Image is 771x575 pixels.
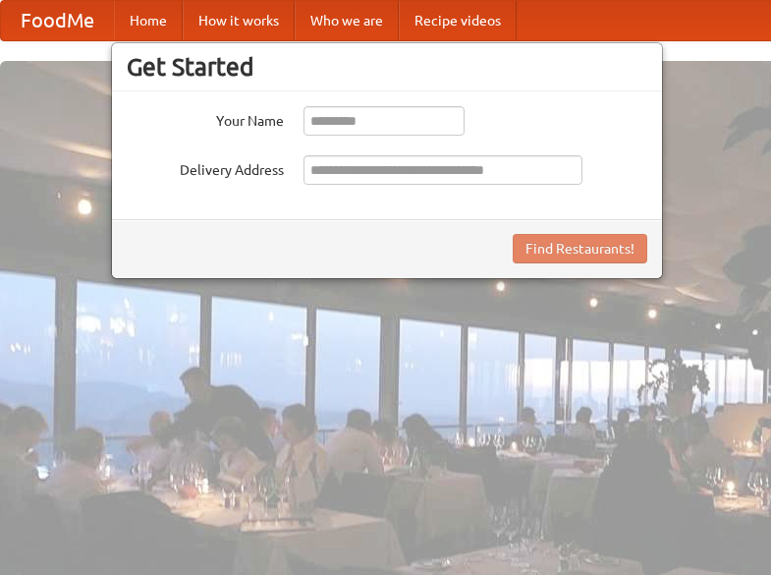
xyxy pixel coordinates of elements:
[127,155,284,180] label: Delivery Address
[399,1,517,40] a: Recipe videos
[1,1,114,40] a: FoodMe
[513,234,647,263] button: Find Restaurants!
[295,1,399,40] a: Who we are
[183,1,295,40] a: How it works
[114,1,183,40] a: Home
[127,52,647,82] h3: Get Started
[127,106,284,131] label: Your Name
